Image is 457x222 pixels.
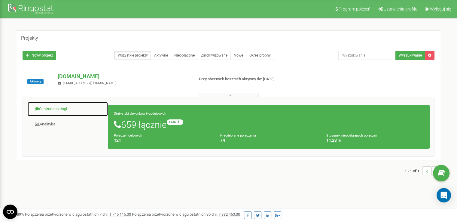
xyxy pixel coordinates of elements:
[198,51,231,60] a: Zarchiwizowane
[326,134,377,137] small: Stosunek nieodebranych połączeń
[63,81,116,85] span: [EMAIL_ADDRESS][DOMAIN_NAME]
[25,212,131,217] span: Połączenia przetworzone w ciągu ostatnich 7 dni :
[27,79,44,84] span: Aktywny
[114,119,424,130] h1: 659 łącznie
[326,138,424,143] h4: 11,23 %
[437,188,451,202] div: Open Intercom Messenger
[199,76,295,82] p: Przy obecnych kosztach aktywny do: [DATE]
[167,119,183,125] small: +136
[21,35,38,41] h5: Projekty
[220,134,256,137] small: Nieodebrane połączenia
[114,112,166,116] small: Statystyki dzwonków tygodniowych
[395,51,425,60] button: Wyszukiwanie
[384,7,417,11] span: Ustawienia profilu
[218,212,240,217] u: 7 382 453,00
[151,51,171,60] a: Aktywne
[430,7,451,11] span: Wyloguj się
[405,160,440,181] nav: ...
[23,51,56,60] a: Nowy projekt
[405,166,422,175] span: 1 - 1 of 1
[114,134,142,137] small: Połączeń celowych
[230,51,246,60] a: Nowe
[339,7,370,11] span: Program poleceń
[171,51,198,60] a: Nieopłacone
[338,51,396,60] input: Wyszukiwanie
[114,138,211,143] h4: 121
[132,212,240,217] span: Połączenia przetworzone w ciągu ostatnich 30 dni :
[27,117,108,132] a: Analityka
[3,205,17,219] button: Open CMP widget
[220,138,318,143] h4: 74
[58,72,189,80] p: [DOMAIN_NAME]
[109,212,131,217] u: 1 745 115,00
[246,51,274,60] a: Okres próbny
[27,102,108,116] a: Centrum obsługi
[114,51,151,60] a: Wszystkie projekty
